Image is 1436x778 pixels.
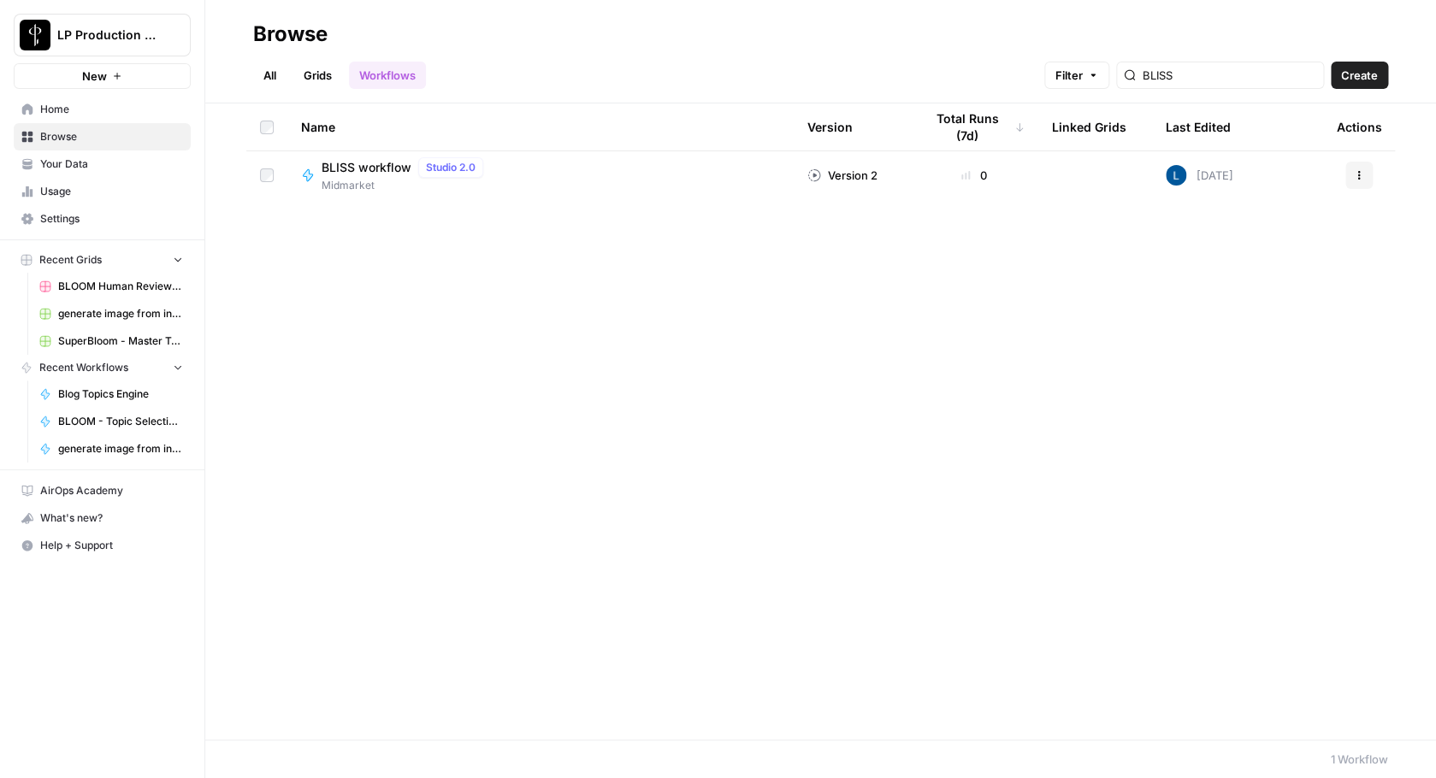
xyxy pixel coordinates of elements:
[32,327,191,355] a: SuperBloom - Master Topic List
[1052,103,1126,150] div: Linked Grids
[301,157,780,193] a: BLISS workflowStudio 2.0Midmarket
[58,279,183,294] span: BLOOM Human Review (ver2)
[14,178,191,205] a: Usage
[253,21,328,48] div: Browse
[1331,751,1388,768] div: 1 Workflow
[924,167,1025,184] div: 0
[58,333,183,349] span: SuperBloom - Master Topic List
[1166,165,1186,186] img: ytzwuzx6khwl459aly6hhom9lt3a
[15,505,190,531] div: What's new?
[39,360,128,375] span: Recent Workflows
[1044,62,1109,89] button: Filter
[82,68,107,85] span: New
[1143,67,1316,84] input: Search
[40,211,183,227] span: Settings
[322,159,411,176] span: BLISS workflow
[40,483,183,498] span: AirOps Academy
[58,306,183,321] span: generate image from input image (copyright tests) duplicate Grid
[57,27,161,44] span: LP Production Workloads
[58,441,183,457] span: generate image from input image (copyright tests) duplicate
[14,150,191,178] a: Your Data
[1055,67,1083,84] span: Filter
[1166,165,1233,186] div: [DATE]
[14,355,191,380] button: Recent Workflows
[32,273,191,300] a: BLOOM Human Review (ver2)
[40,538,183,553] span: Help + Support
[14,504,191,532] button: What's new?
[40,129,183,144] span: Browse
[14,205,191,233] a: Settings
[32,435,191,463] a: generate image from input image (copyright tests) duplicate
[14,247,191,273] button: Recent Grids
[14,532,191,559] button: Help + Support
[924,103,1025,150] div: Total Runs (7d)
[14,123,191,150] a: Browse
[40,184,183,199] span: Usage
[807,167,878,184] div: Version 2
[32,408,191,435] a: BLOOM - Topic Selection w/neighborhood [v2]
[253,62,287,89] a: All
[58,414,183,429] span: BLOOM - Topic Selection w/neighborhood [v2]
[14,14,191,56] button: Workspace: LP Production Workloads
[58,386,183,402] span: Blog Topics Engine
[807,103,853,150] div: Version
[32,300,191,327] a: generate image from input image (copyright tests) duplicate Grid
[20,20,50,50] img: LP Production Workloads Logo
[40,102,183,117] span: Home
[1331,62,1388,89] button: Create
[1166,103,1231,150] div: Last Edited
[1341,67,1378,84] span: Create
[1337,103,1382,150] div: Actions
[39,252,102,268] span: Recent Grids
[349,62,426,89] a: Workflows
[322,178,490,193] span: Midmarket
[14,63,191,89] button: New
[301,103,780,150] div: Name
[40,156,183,172] span: Your Data
[32,380,191,408] a: Blog Topics Engine
[426,160,476,175] span: Studio 2.0
[14,96,191,123] a: Home
[14,477,191,504] a: AirOps Academy
[293,62,342,89] a: Grids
